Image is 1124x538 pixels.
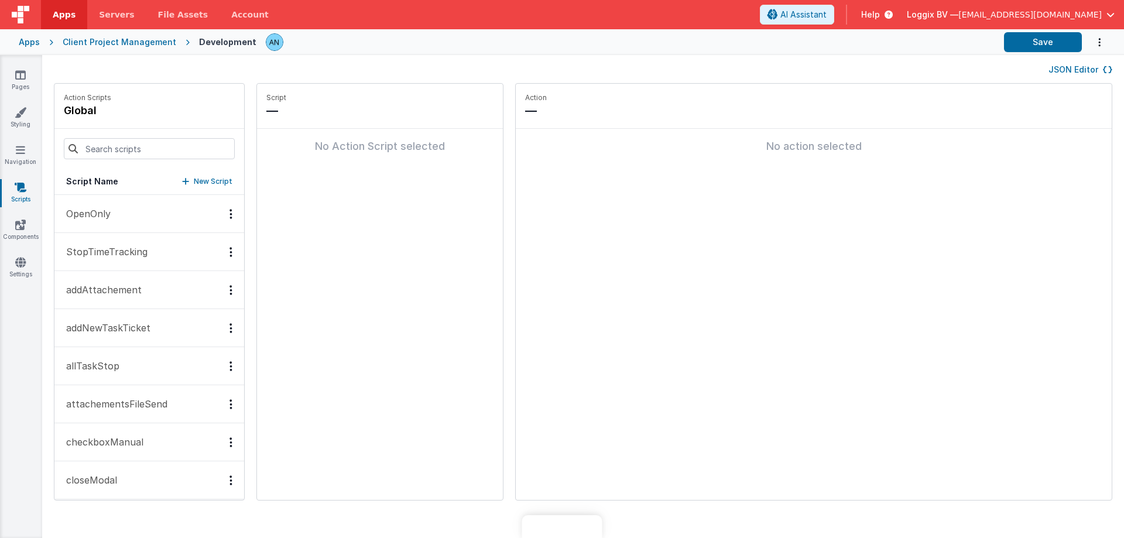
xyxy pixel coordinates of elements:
button: Save [1004,32,1082,52]
p: closeModal [59,473,117,487]
p: Action Scripts [64,93,111,102]
span: Apps [53,9,76,20]
p: addAttachement [59,283,142,297]
button: attachementsFileSend [54,385,244,423]
p: allTaskStop [59,359,119,373]
div: Development [199,36,256,48]
p: attachementsFileSend [59,397,167,411]
span: [EMAIL_ADDRESS][DOMAIN_NAME] [958,9,1102,20]
span: Servers [99,9,134,20]
div: No Action Script selected [266,138,494,155]
p: — [266,102,494,119]
button: allTaskStop [54,347,244,385]
div: Options [222,399,239,409]
div: Options [222,209,239,219]
button: AI Assistant [760,5,834,25]
div: Options [222,437,239,447]
button: JSON Editor [1048,64,1112,76]
div: Client Project Management [63,36,176,48]
p: — [525,102,1102,119]
div: No action selected [525,138,1102,155]
div: Options [222,285,239,295]
button: addNewTaskTicket [54,309,244,347]
button: StopTimeTracking [54,233,244,271]
p: New Script [194,176,232,187]
span: Loggix BV — [907,9,958,20]
button: New Script [182,176,232,187]
button: closeModal [54,461,244,499]
span: File Assets [158,9,208,20]
div: Options [222,247,239,257]
div: Options [222,361,239,371]
h5: Script Name [66,176,118,187]
p: Action [525,93,1102,102]
img: f1d78738b441ccf0e1fcb79415a71bae [266,34,283,50]
div: Apps [19,36,40,48]
span: Help [861,9,880,20]
span: AI Assistant [780,9,827,20]
button: OpenOnly [54,195,244,233]
p: StopTimeTracking [59,245,148,259]
p: Script [266,93,494,102]
button: Options [1082,30,1105,54]
p: addNewTaskTicket [59,321,150,335]
div: Options [222,323,239,333]
button: addAttachement [54,271,244,309]
p: OpenOnly [59,207,111,221]
button: commonAppLoader [54,499,244,537]
p: checkboxManual [59,435,143,449]
button: checkboxManual [54,423,244,461]
input: Search scripts [64,138,235,159]
div: Options [222,475,239,485]
h4: global [64,102,111,119]
button: Loggix BV — [EMAIL_ADDRESS][DOMAIN_NAME] [907,9,1115,20]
